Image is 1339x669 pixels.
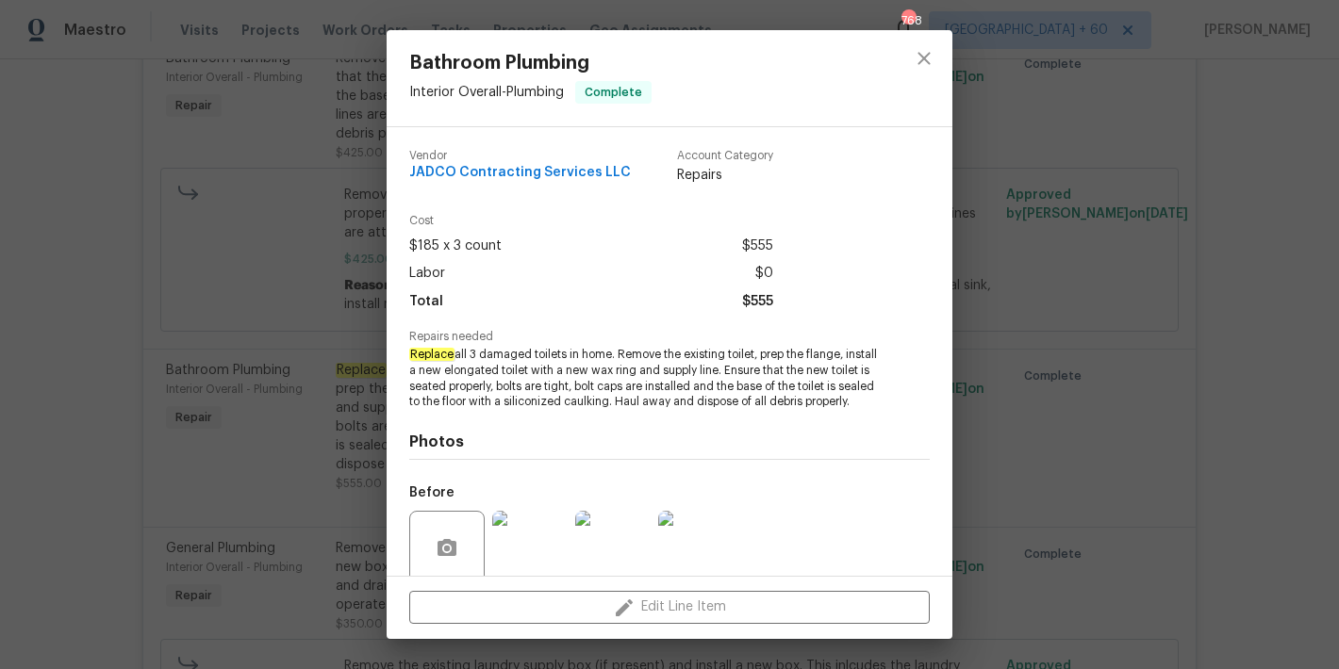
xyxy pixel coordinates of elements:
span: Total [409,288,443,316]
h5: Before [409,486,455,499]
em: Replace [409,348,455,361]
span: Repairs needed [409,331,930,343]
span: JADCO Contracting Services LLC [409,166,631,180]
span: Cost [409,215,773,227]
span: Account Category [677,150,773,162]
button: close [901,36,947,81]
span: $555 [742,233,773,260]
span: Repairs [677,166,773,185]
span: Labor [409,260,445,287]
span: Bathroom Plumbing [409,53,652,73]
span: $0 [755,260,773,287]
span: Interior Overall - Plumbing [409,86,564,99]
span: $555 [742,288,773,316]
span: $185 x 3 count [409,233,502,260]
h4: Photos [409,432,930,451]
span: Vendor [409,150,631,162]
span: all 3 damaged toilets in home. Remove the existing toilet, prep the flange, install a new elongat... [409,347,878,410]
div: 768 [901,11,915,30]
span: Complete [577,83,650,102]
